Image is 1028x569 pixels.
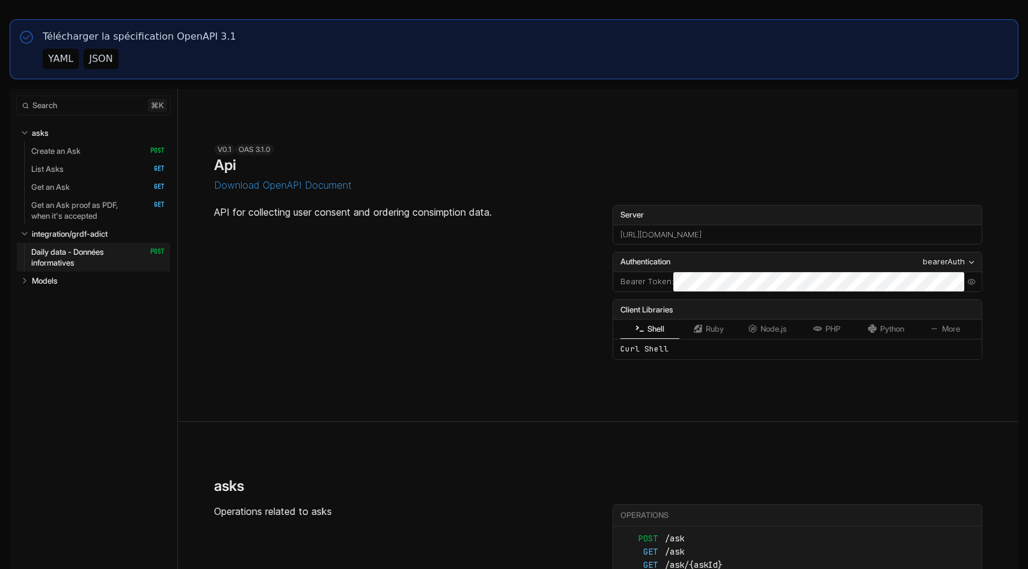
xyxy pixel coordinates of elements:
[923,256,965,268] div: bearerAuth
[32,101,57,110] span: Search
[31,145,81,156] p: Create an Ask
[880,324,904,333] span: Python
[43,29,236,44] p: Télécharger la spécification OpenAPI 3.1
[620,532,658,546] span: POST
[31,196,165,225] a: Get an Ask proof as PDF, when it's accepted GET
[620,532,974,546] a: POST/ask
[31,181,70,192] p: Get an Ask
[141,147,165,155] span: POST
[665,532,702,546] span: /ask
[141,165,165,173] span: GET
[141,183,165,191] span: GET
[214,144,235,155] div: v0.1
[32,275,58,286] p: Models
[620,276,672,288] label: Bearer Token
[235,144,274,155] div: OAS 3.1.0
[32,127,49,138] p: asks
[31,163,64,174] p: List Asks
[620,546,974,559] a: GET/ask
[613,300,982,319] div: Client Libraries
[214,205,584,219] p: API for collecting user consent and ordering consimption data.
[613,339,982,359] div: Curl Shell
[141,201,165,209] span: GET
[89,52,112,66] div: JSON
[31,160,165,178] a: List Asks GET
[31,243,165,272] a: Daily data - Données informatives POST
[84,49,118,69] button: JSON
[706,324,724,333] span: Ruby
[613,225,982,245] div: [URL][DOMAIN_NAME]
[760,324,787,333] span: Node.js
[31,142,165,160] a: Create an Ask POST
[32,225,165,243] a: integration/grdf-adict
[31,178,165,196] a: Get an Ask GET
[613,205,982,225] label: Server
[48,52,73,66] div: YAML
[620,510,980,521] div: Operations
[32,228,108,239] p: integration/grdf-adict
[31,246,138,268] p: Daily data - Données informatives
[141,248,165,256] span: POST
[43,49,79,69] button: YAML
[825,324,840,333] span: PHP
[613,272,673,291] div: :
[32,272,165,290] a: Models
[647,324,664,333] span: Shell
[148,99,167,112] kbd: ⌘ k
[620,546,658,559] span: GET
[620,256,670,268] span: Authentication
[32,124,165,142] a: asks
[214,180,352,190] button: Download OpenAPI Document
[31,199,138,221] p: Get an Ask proof as PDF, when it's accepted
[214,156,236,174] h1: Api
[919,255,979,269] button: bearerAuth
[665,546,702,559] span: /ask
[214,477,244,494] h2: asks
[214,504,584,519] p: Operations related to asks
